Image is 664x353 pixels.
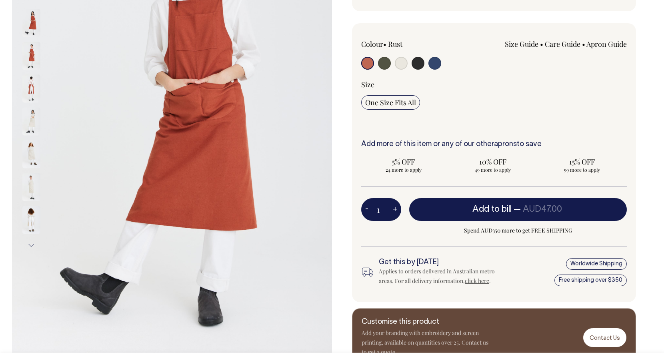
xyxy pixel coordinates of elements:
img: natural [22,140,40,168]
span: • [383,39,386,49]
span: 99 more to apply [544,166,620,173]
span: 49 more to apply [454,166,531,173]
div: Colour [361,39,468,49]
h6: Add more of this item or any of our other to save [361,140,627,148]
img: rust [22,42,40,70]
span: AUD47.00 [523,205,562,213]
input: 10% OFF 49 more to apply [450,154,535,175]
span: • [540,39,543,49]
button: - [361,202,372,218]
img: natural [22,173,40,201]
span: — [514,205,564,213]
a: aprons [494,141,517,148]
span: • [582,39,585,49]
a: Contact Us [583,328,626,347]
span: Add to bill [472,205,512,213]
div: Applies to orders delivered in Australian metro areas. For all delivery information, . [379,267,506,286]
button: Add to bill —AUD47.00 [409,198,627,221]
input: 15% OFF 99 more to apply [540,154,624,175]
button: Next [25,236,37,254]
a: click here [465,277,489,285]
input: 5% OFF 24 more to apply [361,154,446,175]
label: Rust [388,39,402,49]
h6: Customise this product [362,318,490,326]
img: natural [22,206,40,234]
h6: Get this by [DATE] [379,259,506,267]
img: rust [22,9,40,37]
span: 24 more to apply [365,166,442,173]
img: rust [22,74,40,102]
button: + [389,202,401,218]
div: Size [361,80,627,89]
a: Apron Guide [586,39,627,49]
span: 5% OFF [365,157,442,166]
input: One Size Fits All [361,95,420,110]
a: Size Guide [505,39,538,49]
span: 10% OFF [454,157,531,166]
span: 15% OFF [544,157,620,166]
a: Care Guide [545,39,580,49]
span: One Size Fits All [365,98,416,107]
span: Spend AUD350 more to get FREE SHIPPING [409,226,627,235]
img: natural [22,107,40,135]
